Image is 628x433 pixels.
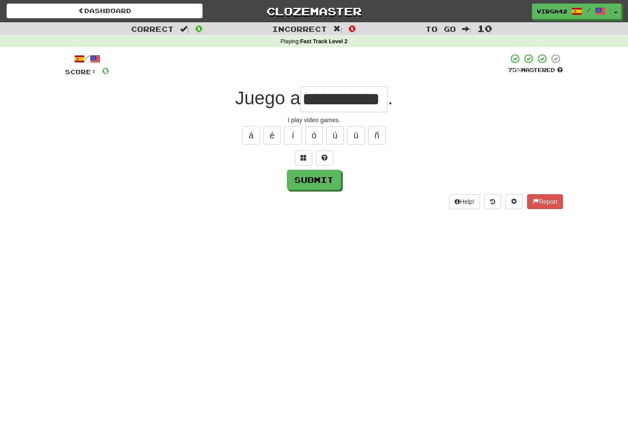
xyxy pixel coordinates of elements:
span: Score: [65,68,97,76]
span: : [462,25,472,33]
button: Single letter hint - you only get 1 per sentence and score half the points! alt+h [316,151,333,165]
button: Help! [449,194,480,209]
button: á [242,126,260,144]
span: Juego a [235,88,300,108]
button: Report [527,194,563,209]
span: 0 [102,65,109,76]
strong: Fast Track Level 2 [300,38,348,45]
div: I play video games. [65,116,563,124]
button: ü [347,126,365,144]
span: 75 % [508,66,521,73]
span: To go [425,24,456,33]
button: é [263,126,281,144]
span: Incorrect [272,24,327,33]
div: Mastered [508,66,563,74]
button: Round history (alt+y) [484,194,501,209]
span: 0 [195,23,203,34]
button: ó [305,126,323,144]
button: Submit [287,170,341,190]
span: Virga42 [537,7,567,15]
button: Switch sentence to multiple choice alt+p [295,151,312,165]
button: ú [326,126,344,144]
a: Dashboard [7,3,203,18]
span: : [180,25,190,33]
div: / [65,53,109,64]
button: ñ [368,126,386,144]
button: í [284,126,302,144]
span: 10 [477,23,492,34]
a: Virga42 / [532,3,611,19]
span: 0 [349,23,356,34]
span: Correct [131,24,174,33]
span: . [388,88,393,108]
a: Clozemaster [216,3,412,19]
span: / [587,7,591,13]
span: : [333,25,343,33]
